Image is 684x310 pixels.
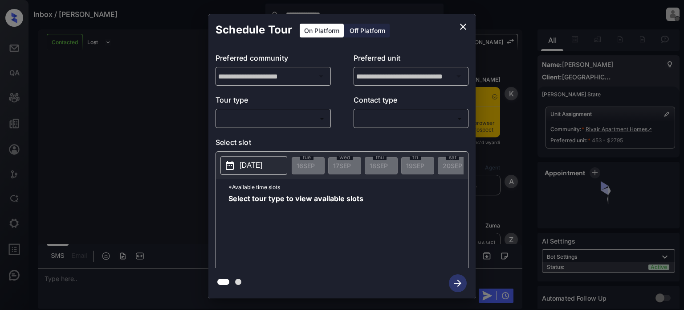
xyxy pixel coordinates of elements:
span: Select tour type to view available slots [228,195,363,266]
button: [DATE] [220,156,287,175]
p: Tour type [216,95,331,109]
p: Contact type [354,95,469,109]
button: close [454,18,472,36]
div: Off Platform [345,24,390,37]
p: Select slot [216,137,468,151]
p: Preferred community [216,53,331,67]
p: [DATE] [240,160,262,171]
h2: Schedule Tour [208,14,299,45]
p: *Available time slots [228,179,468,195]
div: On Platform [300,24,344,37]
p: Preferred unit [354,53,469,67]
